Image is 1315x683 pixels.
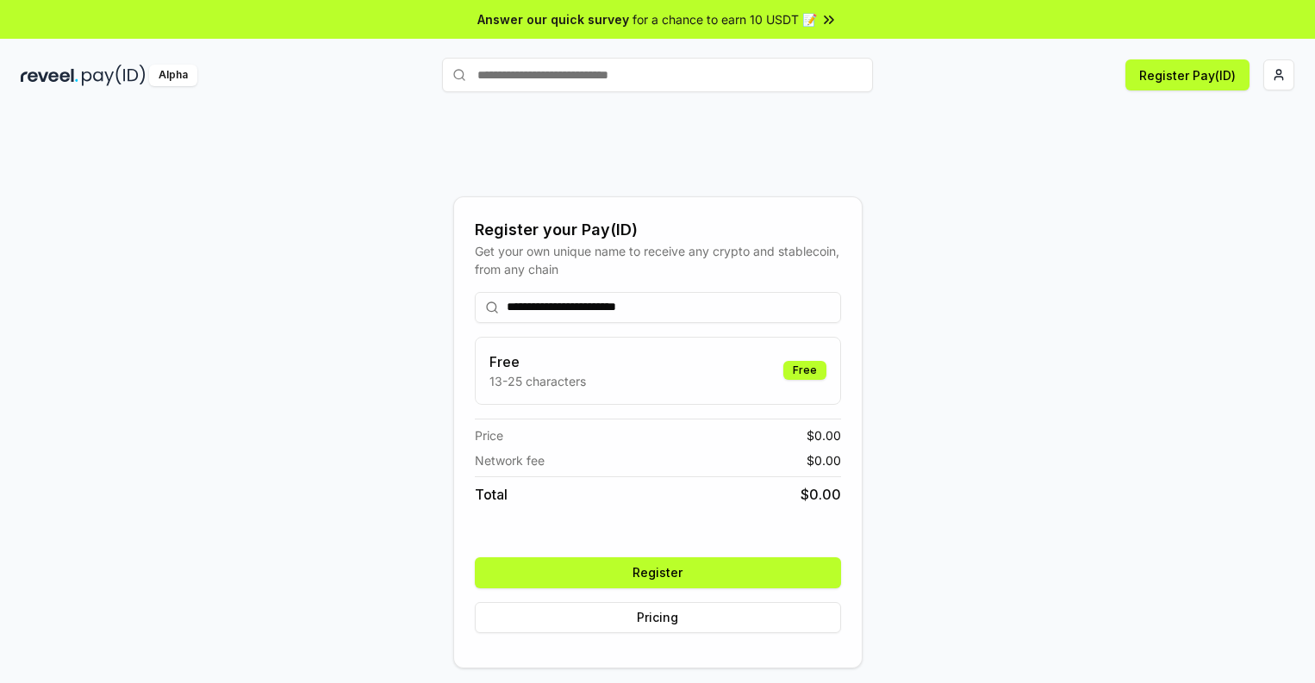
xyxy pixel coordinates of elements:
[489,351,586,372] h3: Free
[82,65,146,86] img: pay_id
[477,10,629,28] span: Answer our quick survey
[801,484,841,505] span: $ 0.00
[149,65,197,86] div: Alpha
[807,426,841,444] span: $ 0.00
[21,65,78,86] img: reveel_dark
[475,218,841,242] div: Register your Pay(ID)
[807,451,841,469] span: $ 0.00
[489,372,586,390] p: 13-25 characters
[783,361,826,380] div: Free
[1125,59,1250,90] button: Register Pay(ID)
[633,10,817,28] span: for a chance to earn 10 USDT 📝
[475,602,841,633] button: Pricing
[475,426,503,444] span: Price
[475,242,841,278] div: Get your own unique name to receive any crypto and stablecoin, from any chain
[475,451,545,469] span: Network fee
[475,484,508,505] span: Total
[475,557,841,588] button: Register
